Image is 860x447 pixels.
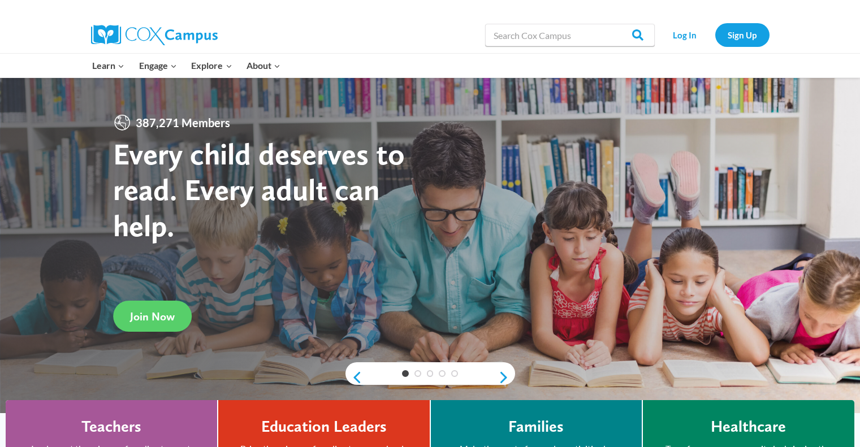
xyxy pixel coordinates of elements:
[131,114,235,132] span: 387,271 Members
[81,417,141,436] h4: Teachers
[139,58,177,73] span: Engage
[191,58,232,73] span: Explore
[247,58,280,73] span: About
[439,370,446,377] a: 4
[113,301,192,332] a: Join Now
[660,23,770,46] nav: Secondary Navigation
[402,370,409,377] a: 1
[485,24,655,46] input: Search Cox Campus
[715,23,770,46] a: Sign Up
[451,370,458,377] a: 5
[91,25,218,45] img: Cox Campus
[85,54,288,77] nav: Primary Navigation
[130,310,175,323] span: Join Now
[508,417,564,436] h4: Families
[427,370,434,377] a: 3
[711,417,786,436] h4: Healthcare
[345,371,362,384] a: previous
[660,23,710,46] a: Log In
[498,371,515,384] a: next
[92,58,124,73] span: Learn
[113,136,405,244] strong: Every child deserves to read. Every adult can help.
[261,417,387,436] h4: Education Leaders
[345,366,515,389] div: content slider buttons
[414,370,421,377] a: 2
